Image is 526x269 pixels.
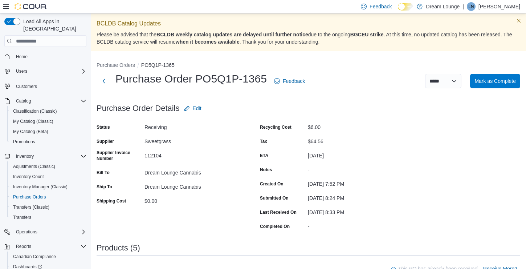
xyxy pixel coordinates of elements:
p: Dream Lounge [426,2,460,11]
button: Purchase Orders [97,62,135,68]
button: Users [1,66,89,76]
a: Inventory Manager (Classic) [10,182,70,191]
span: My Catalog (Beta) [10,127,86,136]
span: Customers [13,81,86,91]
span: Feedback [370,3,392,10]
label: Tax [260,138,267,144]
div: [DATE] [308,150,405,158]
a: Transfers [10,213,34,222]
div: $64.56 [308,136,405,144]
button: Reports [13,242,34,251]
div: Sweetgrass [144,136,242,144]
strong: BCLDB weekly catalog updates are delayed until further notice [156,32,308,37]
span: Inventory [13,152,86,161]
strong: BGCEU strike [350,32,384,37]
span: Edit [193,105,201,112]
span: Transfers (Classic) [13,204,49,210]
button: Purchase Orders [7,192,89,202]
span: Adjustments (Classic) [10,162,86,171]
span: Purchase Orders [13,194,46,200]
button: Next [97,74,111,88]
button: Inventory Count [7,172,89,182]
a: Purchase Orders [10,193,49,201]
button: My Catalog (Beta) [7,127,89,137]
span: Customers [16,84,37,89]
p: | [462,2,464,11]
label: Submitted On [260,195,289,201]
button: Adjustments (Classic) [7,161,89,172]
span: Transfers (Classic) [10,203,86,212]
a: My Catalog (Classic) [10,117,56,126]
h1: Purchase Order PO5Q1P-1365 [115,72,267,86]
button: Canadian Compliance [7,252,89,262]
nav: An example of EuiBreadcrumbs [97,61,520,70]
button: Inventory Manager (Classic) [7,182,89,192]
div: Dream Lounge Cannabis [144,167,242,176]
div: [DATE] 7:52 PM [308,178,405,187]
span: Feedback [283,77,305,85]
span: Canadian Compliance [13,254,56,260]
button: Operations [13,228,40,236]
a: Promotions [10,137,38,146]
h3: Purchase Order Details [97,104,180,113]
div: [DATE] 8:33 PM [308,206,405,215]
span: Load All Apps in [GEOGRAPHIC_DATA] [20,18,86,32]
div: $6.00 [308,121,405,130]
div: Receiving [144,121,242,130]
span: Inventory Count [10,172,86,181]
span: Reports [13,242,86,251]
button: Edit [181,101,204,116]
span: Transfers [13,214,31,220]
button: Transfers [7,212,89,222]
label: Bill To [97,170,110,176]
span: Inventory Manager (Classic) [10,182,86,191]
div: - [308,221,405,229]
div: Dream Lounge Cannabis [144,181,242,190]
a: Feedback [271,74,308,88]
span: Inventory Count [13,174,44,180]
button: My Catalog (Classic) [7,116,89,127]
label: Completed On [260,224,290,229]
span: Home [13,52,86,61]
span: My Catalog (Beta) [13,129,48,134]
span: Mark as Complete [474,77,516,85]
button: Inventory [1,151,89,161]
span: Catalog [13,97,86,105]
label: Shipping Cost [97,198,126,204]
button: Reports [1,241,89,252]
p: Please be advised that the due to the ongoing . At this time, no updated catalog has been release... [97,31,520,45]
span: Adjustments (Classic) [13,164,55,169]
span: Purchase Orders [10,193,86,201]
label: Created On [260,181,284,187]
label: Supplier [97,138,114,144]
a: Canadian Compliance [10,252,59,261]
strong: when it becomes available [176,39,240,45]
span: Promotions [10,137,86,146]
button: Dismiss this callout [514,16,523,25]
a: Classification (Classic) [10,107,60,116]
button: Users [13,67,30,76]
div: 112104 [144,150,242,158]
span: Users [13,67,86,76]
span: Classification (Classic) [10,107,86,116]
span: Promotions [13,139,35,145]
button: Promotions [7,137,89,147]
span: Reports [16,244,31,249]
span: LN [468,2,474,11]
a: Inventory Count [10,172,47,181]
h3: Products (5) [97,244,140,252]
button: Catalog [1,96,89,106]
a: Home [13,52,30,61]
a: Customers [13,82,40,91]
span: My Catalog (Classic) [10,117,86,126]
div: [DATE] 8:24 PM [308,192,405,201]
div: $0.00 [144,195,242,204]
span: Users [16,68,27,74]
input: Dark Mode [398,3,413,11]
p: BCLDB Catalog Updates [97,19,520,28]
button: Operations [1,227,89,237]
div: - [308,164,405,173]
a: Adjustments (Classic) [10,162,58,171]
span: Operations [16,229,37,235]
